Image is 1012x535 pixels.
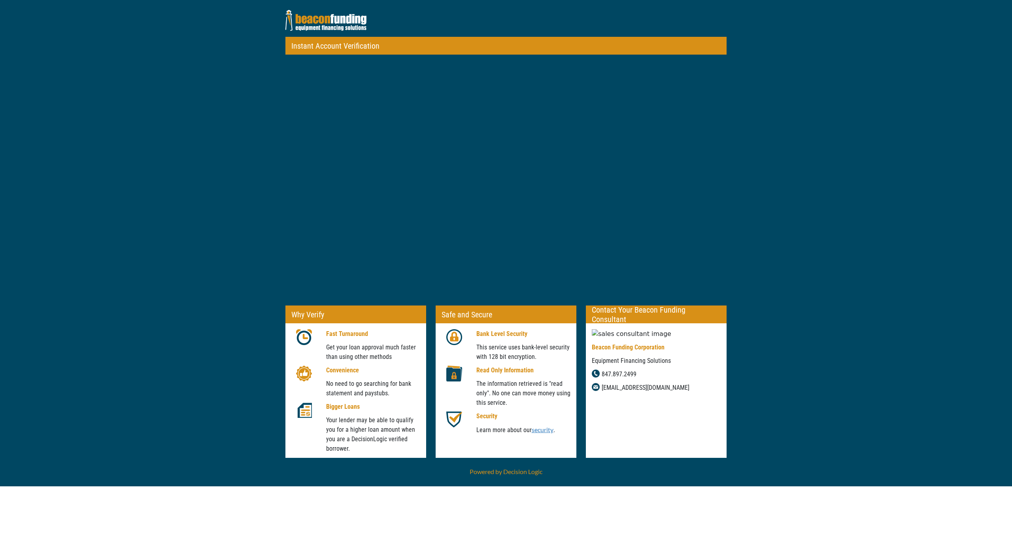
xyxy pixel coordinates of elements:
img: folder icon [446,366,462,381]
p: 847.897.2499 [602,370,636,379]
a: security [532,426,553,433]
p: The information retrieved is "read only". No one can move money using this service. [476,379,571,408]
p: Beacon Funding Corporation [592,343,721,352]
img: thumbs up icon [296,366,312,381]
p: Security [476,412,571,421]
p: Read Only Information [476,366,571,375]
p: Safe and Secure [442,310,492,319]
p: Fast Turnaround [326,329,421,339]
img: shield icon [446,412,462,427]
p: Bigger Loans [326,402,421,412]
p: Learn more about our . [476,425,571,435]
p: Instant Account Verification [291,41,379,51]
img: sales consultant image [592,329,671,339]
p: Why Verify [291,310,324,319]
img: clock icon [296,329,312,345]
img: phone icon [592,370,600,378]
img: lock icon [446,329,462,345]
p: Convenience [326,366,421,375]
img: email icon [592,383,600,391]
p: Bank Level Security [476,329,571,339]
p: Contact Your Beacon Funding Consultant [592,305,721,324]
p: This service uses bank-level security with 128 bit encryption. [476,343,571,362]
img: Beacon_Reverse.png [285,10,366,31]
p: Your lender may be able to qualify you for a higher loan amount when you are a DecisionLogic veri... [326,415,421,453]
p: Equipment Financing Solutions [592,356,721,366]
p: Powered by Decision Logic [251,467,761,476]
p: [EMAIL_ADDRESS][DOMAIN_NAME] [602,383,689,393]
p: No need to go searching for bank statement and paystubs. [326,379,421,398]
img: document icon [296,402,312,418]
p: Get your loan approval much faster than using other methods [326,343,421,362]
